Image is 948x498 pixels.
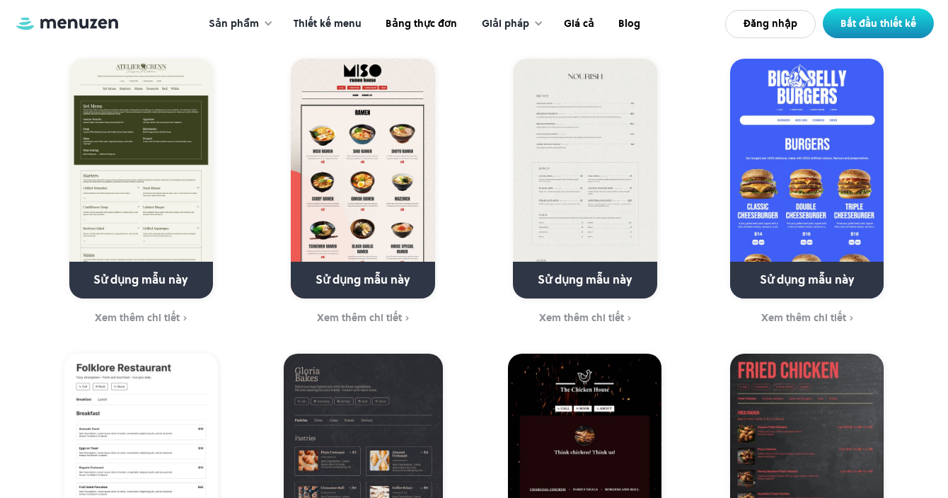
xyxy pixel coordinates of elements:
[840,16,916,30] font: Bắt đầu thiết kế
[705,311,909,326] a: Xem thêm chi tiết
[261,311,466,326] a: Xem thêm chi tiết
[725,10,816,38] a: Đăng nhập
[69,59,213,299] a: Sử dụng mẫu này
[372,2,468,46] a: Bảng thực đơn
[513,59,657,299] a: Sử dụng mẫu này
[317,311,402,325] font: Xem thêm chi tiết
[539,311,624,325] font: Xem thêm chi tiết
[95,311,180,325] font: Xem thêm chi tiết
[605,2,651,46] a: Blog
[730,59,884,299] a: Sử dụng mẫu này
[564,16,594,30] font: Giá cả
[468,2,550,46] div: Giải pháp
[39,311,243,326] a: Xem thêm chi tiết
[618,16,640,30] font: Blog
[761,311,846,325] font: Xem thêm chi tiết
[280,2,372,46] a: Thiết kế menu
[483,311,688,326] a: Xem thêm chi tiết
[482,16,529,30] font: Giải pháp
[195,2,280,46] div: Sản phẩm
[294,16,362,30] font: Thiết kế menu
[386,16,457,30] font: Bảng thực đơn
[550,2,605,46] a: Giá cả
[823,8,934,38] a: Bắt đầu thiết kế
[744,16,797,30] font: Đăng nhập
[291,59,434,299] a: Sử dụng mẫu này
[209,16,259,30] font: Sản phẩm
